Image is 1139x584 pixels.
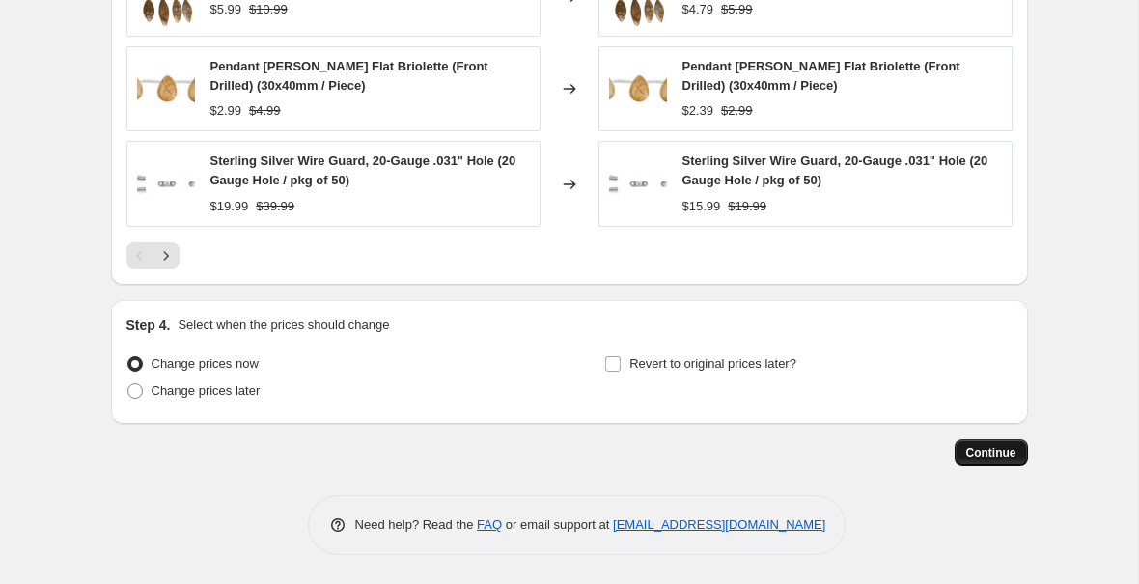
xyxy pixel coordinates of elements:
[682,153,988,187] span: Sterling Silver Wire Guard, 20-Gauge .031" Hole (20 Gauge Hole / pkg of 50)
[137,60,195,118] img: IMG_3558_d08f72d7-f5ec-4ac2-8eac-7f23fd89c664_80x.jpg
[152,383,261,398] span: Change prices later
[249,101,281,121] strike: $4.99
[210,101,242,121] div: $2.99
[682,101,714,121] div: $2.39
[721,101,753,121] strike: $2.99
[966,445,1016,460] span: Continue
[355,517,478,532] span: Need help? Read the
[153,242,180,269] button: Next
[477,517,502,532] a: FAQ
[613,517,825,532] a: [EMAIL_ADDRESS][DOMAIN_NAME]
[210,197,249,216] div: $19.99
[178,316,389,335] p: Select when the prices should change
[126,242,180,269] nav: Pagination
[682,197,721,216] div: $15.99
[502,517,613,532] span: or email support at
[728,197,766,216] strike: $19.99
[126,316,171,335] h2: Step 4.
[256,197,294,216] strike: $39.99
[609,60,667,118] img: IMG_3558_d08f72d7-f5ec-4ac2-8eac-7f23fd89c664_80x.jpg
[629,356,796,371] span: Revert to original prices later?
[955,439,1028,466] button: Continue
[682,59,960,93] span: Pendant [PERSON_NAME] Flat Briolette (Front Drilled) (30x40mm / Piece)
[210,153,516,187] span: Sterling Silver Wire Guard, 20-Gauge .031" Hole (20 Gauge Hole / pkg of 50)
[210,59,488,93] span: Pendant [PERSON_NAME] Flat Briolette (Front Drilled) (30x40mm / Piece)
[152,356,259,371] span: Change prices now
[609,155,667,213] img: 89551_2_1_f9b6e203-1e5b-4676-bfeb-adc4adf049b5_80x.jpg
[137,155,195,213] img: 89551_2_1_f9b6e203-1e5b-4676-bfeb-adc4adf049b5_80x.jpg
